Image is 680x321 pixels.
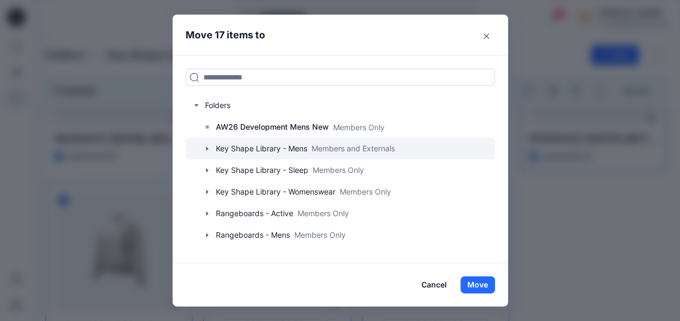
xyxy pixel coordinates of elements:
[333,122,385,133] p: Members Only
[460,276,495,293] button: Move
[173,15,491,55] header: Move 17 items to
[216,121,329,133] p: AW26 Development Mens New
[414,276,454,293] button: Cancel
[478,28,495,45] button: Close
